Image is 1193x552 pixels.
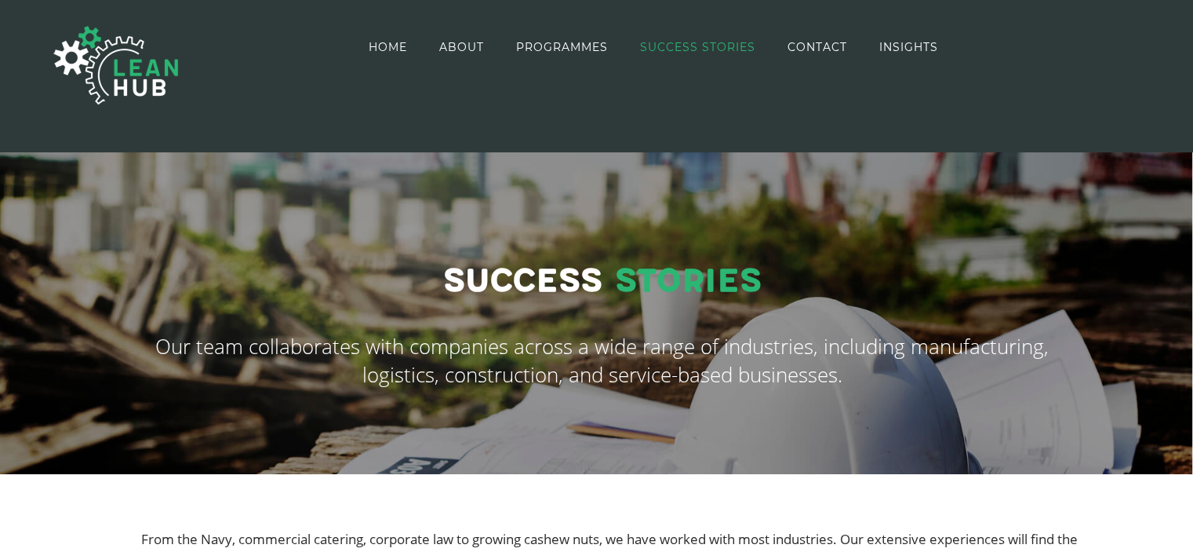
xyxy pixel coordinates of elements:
[439,42,484,53] span: ABOUT
[787,42,847,53] span: CONTACT
[640,42,755,53] span: SUCCESS STORIES
[615,261,762,302] span: Stories
[443,261,602,302] span: Success
[369,2,407,92] a: HOME
[439,2,484,92] a: ABOUT
[38,9,195,121] img: The Lean Hub | Optimising productivity with Lean Logo
[516,2,608,92] a: PROGRAMMES
[879,2,938,92] a: INSIGHTS
[369,2,938,92] nav: Main Menu
[516,42,608,53] span: PROGRAMMES
[787,2,847,92] a: CONTACT
[879,42,938,53] span: INSIGHTS
[369,42,407,53] span: HOME
[155,332,1049,389] span: Our team collaborates with companies across a wide range of industries, including manufacturing, ...
[640,2,755,92] a: SUCCESS STORIES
